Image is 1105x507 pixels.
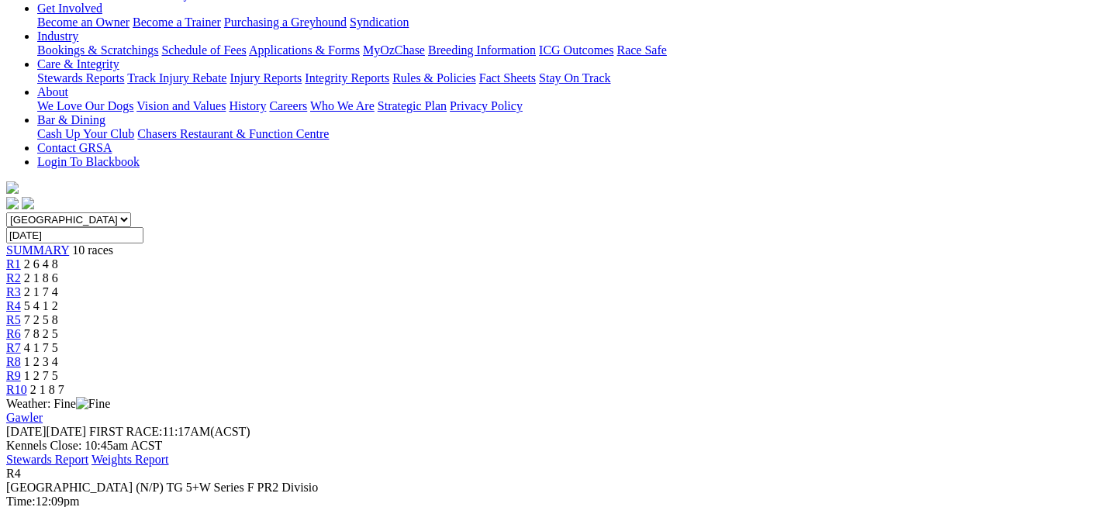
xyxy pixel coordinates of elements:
span: 2 1 8 6 [24,271,58,285]
img: facebook.svg [6,197,19,209]
a: R3 [6,285,21,298]
div: Get Involved [37,16,1099,29]
a: Syndication [350,16,409,29]
img: Fine [76,397,110,411]
span: 5 4 1 2 [24,299,58,312]
a: Get Involved [37,2,102,15]
a: Rules & Policies [392,71,476,84]
span: R4 [6,467,21,480]
a: Integrity Reports [305,71,389,84]
span: FIRST RACE: [89,425,162,438]
a: R1 [6,257,21,271]
a: Strategic Plan [378,99,447,112]
a: History [229,99,266,112]
span: 11:17AM(ACST) [89,425,250,438]
a: Careers [269,99,307,112]
a: Injury Reports [230,71,302,84]
img: logo-grsa-white.png [6,181,19,194]
span: [DATE] [6,425,47,438]
span: 7 2 5 8 [24,313,58,326]
a: R9 [6,369,21,382]
a: Care & Integrity [37,57,119,71]
a: Race Safe [616,43,666,57]
a: R8 [6,355,21,368]
span: 2 1 7 4 [24,285,58,298]
a: Become an Owner [37,16,129,29]
a: Contact GRSA [37,141,112,154]
a: R4 [6,299,21,312]
a: Become a Trainer [133,16,221,29]
a: R5 [6,313,21,326]
a: Chasers Restaurant & Function Centre [137,127,329,140]
a: We Love Our Dogs [37,99,133,112]
a: About [37,85,68,98]
a: R2 [6,271,21,285]
a: Purchasing a Greyhound [224,16,347,29]
a: Stewards Reports [37,71,124,84]
a: Track Injury Rebate [127,71,226,84]
a: Bar & Dining [37,113,105,126]
a: Stay On Track [539,71,610,84]
a: MyOzChase [363,43,425,57]
a: R7 [6,341,21,354]
a: R10 [6,383,27,396]
div: Bar & Dining [37,127,1099,141]
span: 10 races [72,243,113,257]
a: Breeding Information [428,43,536,57]
div: Care & Integrity [37,71,1099,85]
a: Weights Report [92,453,169,466]
span: 2 6 4 8 [24,257,58,271]
div: [GEOGRAPHIC_DATA] (N/P) TG 5+W Series F PR2 Divisio [6,481,1099,495]
span: 2 1 8 7 [30,383,64,396]
a: R6 [6,327,21,340]
input: Select date [6,227,143,243]
div: Kennels Close: 10:45am ACST [6,439,1099,453]
a: SUMMARY [6,243,69,257]
a: Industry [37,29,78,43]
a: Who We Are [310,99,375,112]
a: Login To Blackbook [37,155,140,168]
img: twitter.svg [22,197,34,209]
span: 1 2 3 4 [24,355,58,368]
span: [DATE] [6,425,86,438]
a: Vision and Values [136,99,226,112]
a: Privacy Policy [450,99,523,112]
span: 4 1 7 5 [24,341,58,354]
a: Bookings & Scratchings [37,43,158,57]
a: ICG Outcomes [539,43,613,57]
a: Stewards Report [6,453,88,466]
a: Cash Up Your Club [37,127,134,140]
a: Schedule of Fees [161,43,246,57]
a: Gawler [6,411,43,424]
a: Fact Sheets [479,71,536,84]
a: Applications & Forms [249,43,360,57]
span: 7 8 2 5 [24,327,58,340]
span: 1 2 7 5 [24,369,58,382]
div: About [37,99,1099,113]
div: Industry [37,43,1099,57]
span: Weather: Fine [6,397,110,410]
